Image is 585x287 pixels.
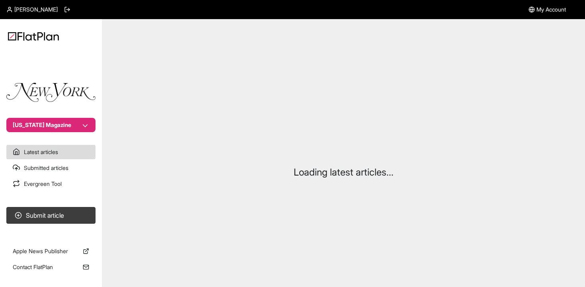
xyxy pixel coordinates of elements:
a: Submitted articles [6,161,96,175]
img: Logo [8,32,59,41]
img: Publication Logo [6,83,96,102]
a: Apple News Publisher [6,244,96,258]
a: Contact FlatPlan [6,260,96,274]
p: Loading latest articles... [294,166,394,179]
a: Evergreen Tool [6,177,96,191]
a: [PERSON_NAME] [6,6,58,14]
span: My Account [536,6,566,14]
span: [PERSON_NAME] [14,6,58,14]
button: Submit article [6,207,96,224]
button: [US_STATE] Magazine [6,118,96,132]
a: Latest articles [6,145,96,159]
